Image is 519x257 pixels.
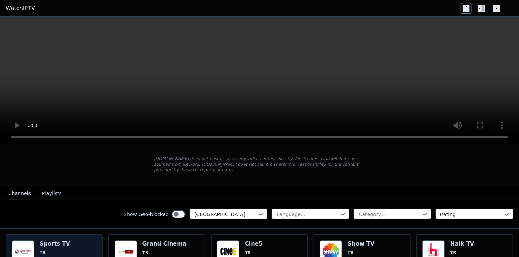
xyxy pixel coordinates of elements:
[450,240,481,247] h6: Halk TV
[154,156,365,173] p: [DOMAIN_NAME] does not host or serve any video content directly. All streams available here are s...
[6,4,35,13] a: WatchIPTV
[124,211,169,218] label: Show Geo-blocked
[40,240,70,247] h6: Sports TV
[348,240,378,247] h6: Show TV
[142,240,187,247] h6: Grand Cinema
[8,187,31,200] button: Channels
[245,250,251,256] span: TR
[348,250,354,256] span: TR
[183,162,199,167] a: iptv-org
[40,250,46,256] span: TR
[42,187,62,200] button: Playlists
[450,250,456,256] span: TR
[245,240,275,247] h6: Cine5
[142,250,148,256] span: TR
